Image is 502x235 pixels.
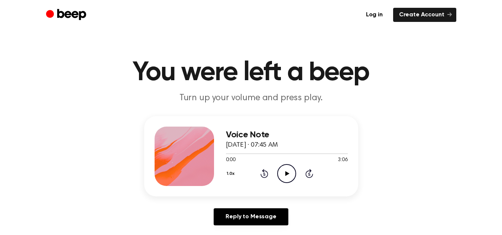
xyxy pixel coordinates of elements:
p: Turn up your volume and press play. [109,92,394,104]
span: 3:06 [338,156,347,164]
a: Reply to Message [214,208,288,225]
a: Beep [46,8,88,22]
button: 1.0x [226,167,237,180]
a: Create Account [393,8,456,22]
span: [DATE] · 07:45 AM [226,142,278,148]
span: 0:00 [226,156,236,164]
h1: You were left a beep [61,59,441,86]
a: Log in [360,8,389,22]
h3: Voice Note [226,130,348,140]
